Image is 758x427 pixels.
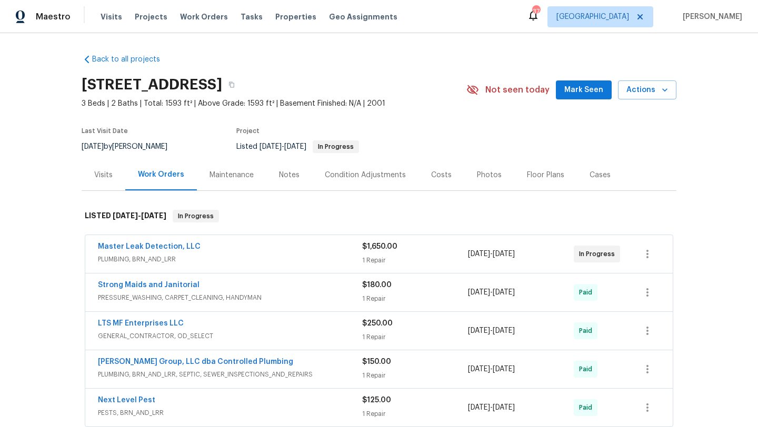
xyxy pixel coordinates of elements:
[98,320,184,327] a: LTS MF Enterprises LLC
[362,293,468,304] div: 1 Repair
[222,75,241,94] button: Copy Address
[279,170,300,180] div: Notes
[527,170,564,180] div: Floor Plans
[468,364,515,374] span: -
[275,12,316,22] span: Properties
[468,289,490,296] span: [DATE]
[82,98,466,109] span: 3 Beds | 2 Baths | Total: 1593 ft² | Above Grade: 1593 ft² | Basement Finished: N/A | 2001
[82,199,676,233] div: LISTED [DATE]-[DATE]In Progress
[532,6,540,17] div: 37
[626,84,668,97] span: Actions
[564,84,603,97] span: Mark Seen
[556,80,612,100] button: Mark Seen
[94,170,113,180] div: Visits
[468,326,515,336] span: -
[493,404,515,411] span: [DATE]
[98,408,362,418] span: PESTS, BRN_AND_LRR
[362,396,391,404] span: $125.00
[556,12,629,22] span: [GEOGRAPHIC_DATA]
[36,12,71,22] span: Maestro
[362,358,391,365] span: $150.00
[579,249,619,259] span: In Progress
[679,12,742,22] span: [PERSON_NAME]
[362,320,393,327] span: $250.00
[579,287,596,298] span: Paid
[98,281,200,289] a: Strong Maids and Janitorial
[468,402,515,413] span: -
[113,212,138,219] span: [DATE]
[180,12,228,22] span: Work Orders
[579,364,596,374] span: Paid
[431,170,452,180] div: Costs
[362,281,392,289] span: $180.00
[98,243,201,250] a: Master Leak Detection, LLC
[260,143,282,150] span: [DATE]
[618,80,676,100] button: Actions
[98,331,362,341] span: GENERAL_CONTRACTOR, OD_SELECT
[329,12,397,22] span: Geo Assignments
[236,128,260,134] span: Project
[590,170,611,180] div: Cases
[101,12,122,22] span: Visits
[174,211,218,221] span: In Progress
[362,243,397,250] span: $1,650.00
[98,254,362,265] span: PLUMBING, BRN_AND_LRR
[82,140,180,153] div: by [PERSON_NAME]
[260,143,306,150] span: -
[85,210,166,222] h6: LISTED
[468,327,490,334] span: [DATE]
[98,396,155,404] a: Next Level Pest
[485,85,550,95] span: Not seen today
[362,370,468,381] div: 1 Repair
[82,54,183,65] a: Back to all projects
[284,143,306,150] span: [DATE]
[468,249,515,259] span: -
[493,289,515,296] span: [DATE]
[468,250,490,258] span: [DATE]
[493,365,515,373] span: [DATE]
[82,143,104,150] span: [DATE]
[468,365,490,373] span: [DATE]
[138,169,184,180] div: Work Orders
[362,409,468,419] div: 1 Repair
[493,327,515,334] span: [DATE]
[135,12,167,22] span: Projects
[98,292,362,303] span: PRESSURE_WASHING, CARPET_CLEANING, HANDYMAN
[210,170,254,180] div: Maintenance
[241,13,263,21] span: Tasks
[82,128,128,134] span: Last Visit Date
[468,404,490,411] span: [DATE]
[314,144,358,150] span: In Progress
[477,170,502,180] div: Photos
[98,369,362,380] span: PLUMBING, BRN_AND_LRR, SEPTIC, SEWER_INSPECTIONS_AND_REPAIRS
[362,255,468,266] div: 1 Repair
[236,143,359,150] span: Listed
[579,402,596,413] span: Paid
[493,250,515,258] span: [DATE]
[579,326,596,336] span: Paid
[113,212,166,219] span: -
[141,212,166,219] span: [DATE]
[325,170,406,180] div: Condition Adjustments
[468,287,515,298] span: -
[362,332,468,342] div: 1 Repair
[98,358,293,365] a: [PERSON_NAME] Group, LLC dba Controlled Plumbing
[82,79,222,90] h2: [STREET_ADDRESS]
